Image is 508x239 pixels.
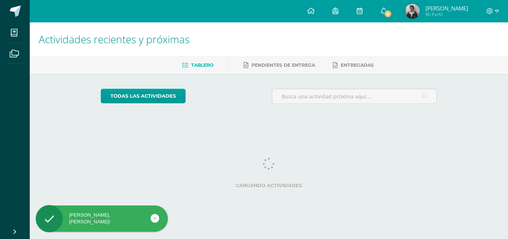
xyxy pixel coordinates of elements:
[182,59,213,71] a: Tablero
[101,183,437,188] label: Cargando actividades
[272,89,437,104] input: Busca una actividad próxima aquí...
[101,89,186,103] a: todas las Actividades
[384,10,392,18] span: 6
[251,62,315,68] span: Pendientes de entrega
[244,59,315,71] a: Pendientes de entrega
[36,212,168,225] div: [PERSON_NAME], [PERSON_NAME]!
[341,62,374,68] span: Entregadas
[425,4,468,12] span: [PERSON_NAME]
[191,62,213,68] span: Tablero
[333,59,374,71] a: Entregadas
[405,4,420,19] img: 734dc2e5398ed52858672fb2d24d57a9.png
[425,11,468,18] span: Mi Perfil
[39,32,190,46] span: Actividades recientes y próximas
